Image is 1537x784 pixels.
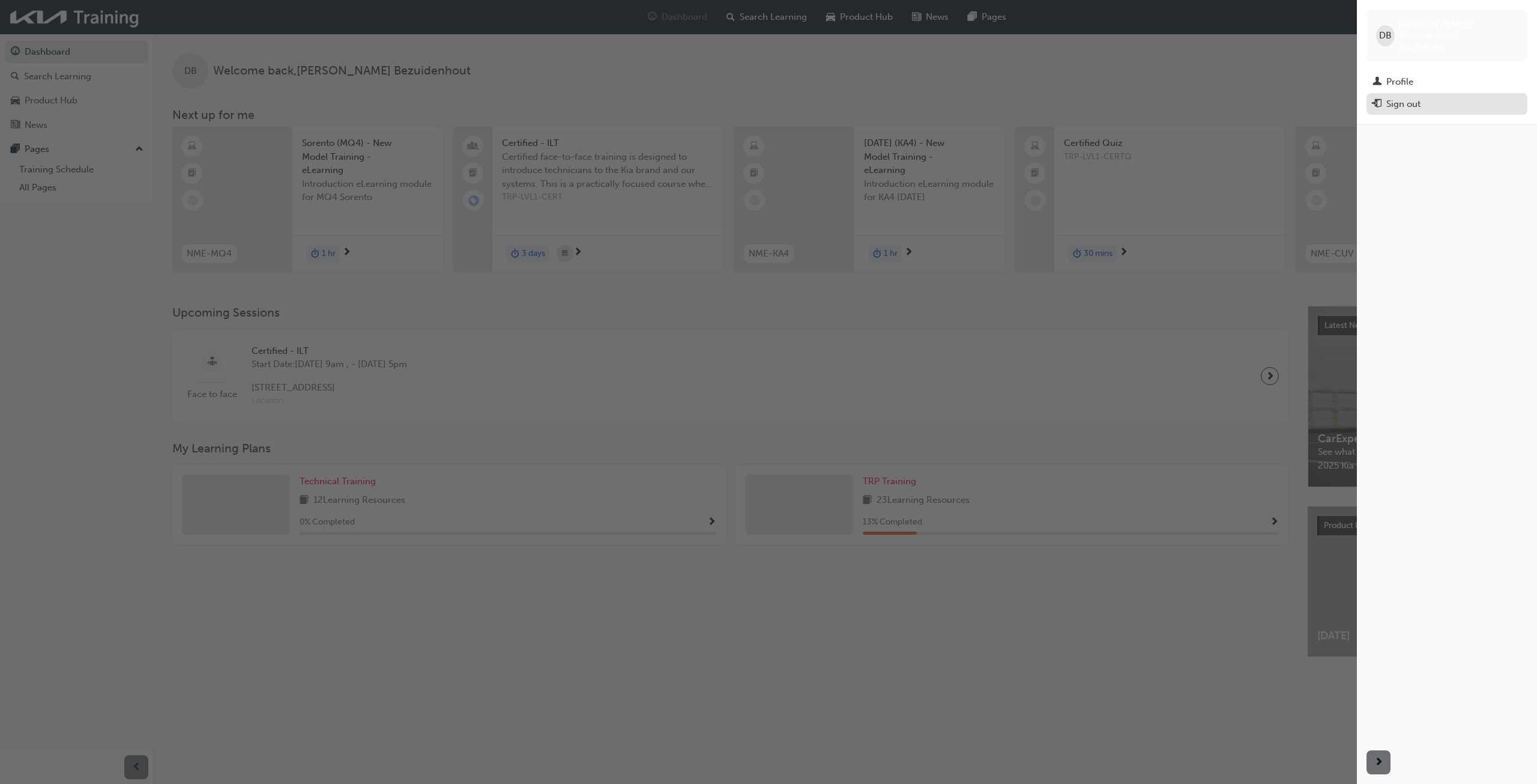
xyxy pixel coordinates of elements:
[1400,41,1446,52] span: kau82454e2
[1374,755,1383,770] span: next-icon
[1386,75,1413,89] div: Profile
[1386,97,1421,111] div: Sign out
[1379,29,1392,43] span: DB
[1372,77,1381,88] span: man-icon
[1366,71,1527,93] a: Profile
[1366,93,1527,115] button: Sign out
[1372,99,1381,110] span: exit-icon
[1400,19,1518,41] span: [PERSON_NAME] Bezuidenhout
